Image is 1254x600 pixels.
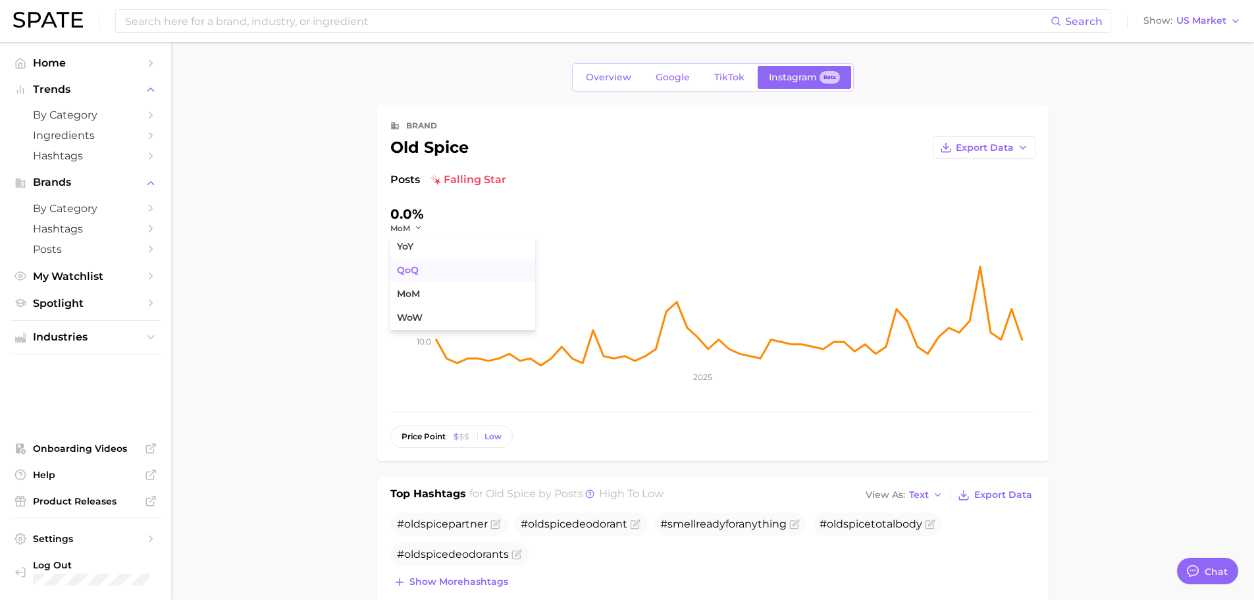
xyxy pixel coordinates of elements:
[11,439,161,458] a: Onboarding Videos
[714,72,745,83] span: TikTok
[769,72,817,83] span: Instagram
[390,172,420,188] span: Posts
[397,288,420,300] span: MoM
[421,548,448,560] span: spice
[660,518,787,530] span: #smellreadyforanything
[703,66,756,89] a: TikTok
[956,142,1014,153] span: Export Data
[11,327,161,347] button: Industries
[11,529,161,549] a: Settings
[11,198,161,219] a: by Category
[925,519,935,530] button: Flag as miscategorized or irrelevant
[11,53,161,73] a: Home
[862,487,947,504] button: View AsText
[789,519,800,530] button: Flag as miscategorized or irrelevant
[33,202,138,215] span: by Category
[431,172,506,188] span: falling star
[843,518,871,530] span: spice
[758,66,851,89] a: InstagramBeta
[390,425,513,448] button: price pointLow
[11,125,161,146] a: Ingredients
[390,204,427,225] div: 0.0%
[33,150,138,162] span: Hashtags
[409,576,508,587] span: Show more hashtags
[11,491,161,511] a: Product Releases
[1140,13,1244,30] button: ShowUS Market
[397,312,423,323] span: WoW
[820,518,922,530] span: # totalbody
[11,239,161,259] a: Posts
[511,549,522,560] button: Flag as miscategorized or irrelevant
[11,266,161,286] a: My Watchlist
[1065,15,1103,28] span: Search
[954,486,1035,505] button: Export Data
[33,443,138,454] span: Onboarding Videos
[656,72,690,83] span: Google
[33,57,138,69] span: Home
[421,518,448,530] span: spice
[124,10,1051,32] input: Search here for a brand, industry, or ingredient
[33,84,138,95] span: Trends
[11,555,161,589] a: Log out. Currently logged in with e-mail staiger.e@pg.com.
[404,548,421,560] span: old
[390,235,535,330] ul: MoM
[390,486,466,505] h1: Top Hashtags
[823,72,836,83] span: Beta
[33,495,138,507] span: Product Releases
[11,465,161,485] a: Help
[33,129,138,142] span: Ingredients
[390,140,469,155] div: old spice
[33,559,150,571] span: Log Out
[402,432,446,441] span: price point
[390,223,410,234] span: MoM
[11,105,161,125] a: by Category
[390,223,423,234] button: MoM
[469,486,664,505] h2: for by Posts
[417,337,431,346] tspan: 10.0
[406,118,437,134] div: brand
[486,487,536,500] span: old spice
[11,219,161,239] a: Hashtags
[33,243,138,256] span: Posts
[33,469,138,481] span: Help
[644,66,701,89] a: Google
[33,270,138,283] span: My Watchlist
[397,241,413,252] span: YoY
[397,265,419,276] span: QoQ
[33,533,138,545] span: Settings
[827,518,843,530] span: old
[586,72,631,83] span: Overview
[575,66,642,89] a: Overview
[33,331,138,343] span: Industries
[390,573,511,591] button: Show morehashtags
[11,146,161,166] a: Hashtags
[866,491,905,499] span: View As
[484,432,502,441] div: Low
[11,173,161,192] button: Brands
[33,223,138,235] span: Hashtags
[490,519,501,530] button: Flag as miscategorized or irrelevant
[13,12,83,28] img: SPATE
[599,487,664,500] span: high to low
[974,489,1032,501] span: Export Data
[692,372,712,382] tspan: 2025
[544,518,572,530] span: spice
[909,491,929,499] span: Text
[397,548,509,560] span: # deodorants
[528,518,544,530] span: old
[1176,17,1226,24] span: US Market
[1143,17,1172,24] span: Show
[33,109,138,121] span: by Category
[630,519,640,530] button: Flag as miscategorized or irrelevant
[33,177,138,188] span: Brands
[933,136,1035,159] button: Export Data
[404,518,421,530] span: old
[431,175,441,185] img: falling star
[11,80,161,99] button: Trends
[33,297,138,310] span: Spotlight
[521,518,627,530] span: # deodorant
[397,518,488,530] span: # partner
[11,293,161,314] a: Spotlight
